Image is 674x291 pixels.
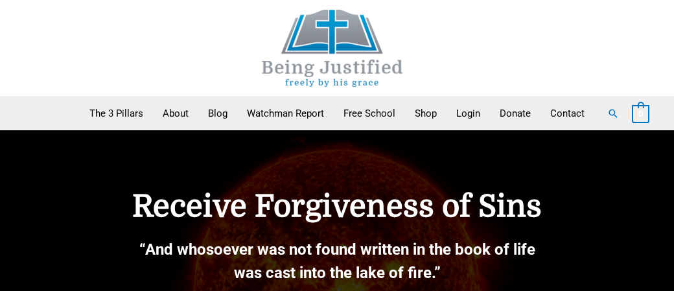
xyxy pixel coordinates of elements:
a: The 3 Pillars [80,97,153,130]
a: Blog [198,97,237,130]
a: Search button [607,108,619,119]
a: Shop [405,97,447,130]
a: Donate [490,97,540,130]
a: Contact [540,97,594,130]
a: View Shopping Cart, empty [632,108,649,119]
a: Free School [334,97,405,130]
a: Watchman Report [237,97,334,130]
a: Login [447,97,490,130]
nav: Primary Site Navigation [80,97,594,130]
span: 0 [638,109,643,119]
h4: Receive Forgiveness of Sins [97,189,577,225]
b: “And whosoever was not found written in the book of life was cast into the lake of fire.” [139,240,535,282]
a: About [153,97,198,130]
img: Being Justified [235,10,430,87]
